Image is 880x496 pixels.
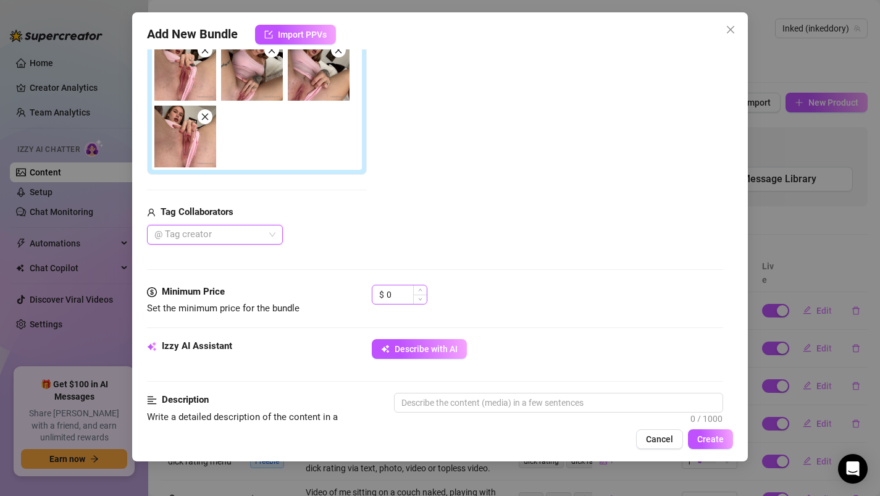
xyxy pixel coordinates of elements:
[646,434,673,444] span: Cancel
[838,454,868,484] div: Open Intercom Messenger
[721,25,740,35] span: Close
[413,295,427,304] span: Decrease Value
[162,340,232,351] strong: Izzy AI Assistant
[372,339,467,359] button: Describe with AI
[688,429,733,449] button: Create
[147,411,338,481] span: Write a detailed description of the content in a few sentences. Avoid vague or implied descriptio...
[413,285,427,295] span: Increase Value
[334,46,343,54] span: close
[288,39,350,101] img: media
[154,39,216,101] img: media
[264,30,273,39] span: import
[636,429,683,449] button: Cancel
[267,46,276,54] span: close
[162,394,209,405] strong: Description
[726,25,735,35] span: close
[154,106,216,167] img: media
[278,30,327,40] span: Import PPVs
[201,46,209,54] span: close
[418,288,422,292] span: up
[418,297,422,301] span: down
[201,112,209,121] span: close
[161,206,233,217] strong: Tag Collaborators
[697,434,724,444] span: Create
[147,303,300,314] span: Set the minimum price for the bundle
[221,39,283,101] img: media
[147,205,156,220] span: user
[395,344,458,354] span: Describe with AI
[721,20,740,40] button: Close
[147,25,238,44] span: Add New Bundle
[147,393,157,408] span: align-left
[147,285,157,300] span: dollar
[162,286,225,297] strong: Minimum Price
[255,25,336,44] button: Import PPVs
